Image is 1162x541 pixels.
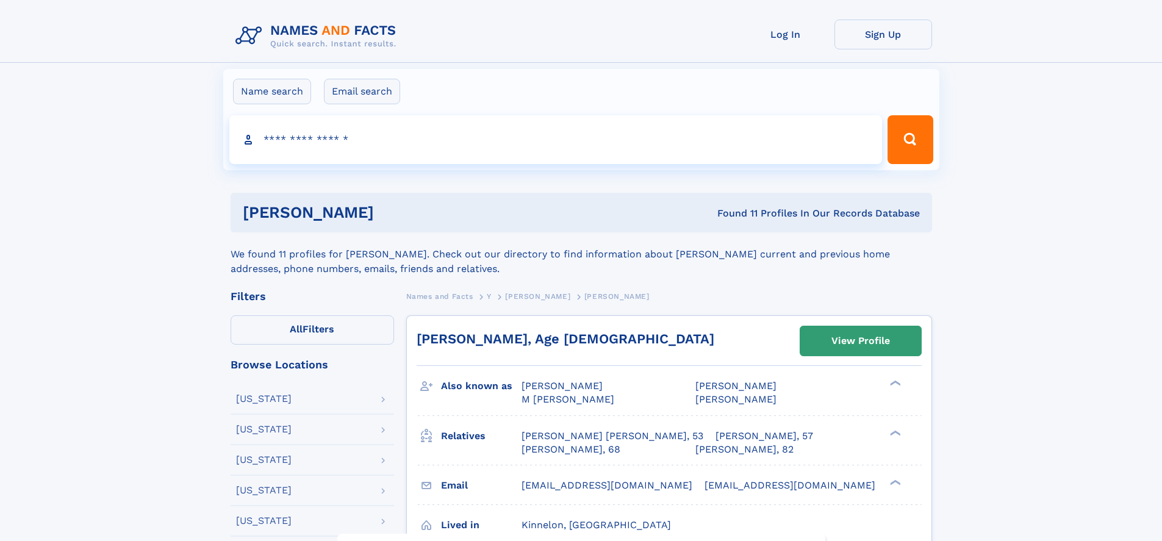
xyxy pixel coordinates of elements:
a: [PERSON_NAME], 57 [715,429,813,443]
div: [US_STATE] [236,394,292,404]
div: ❯ [887,429,902,437]
label: Name search [233,79,311,104]
div: We found 11 profiles for [PERSON_NAME]. Check out our directory to find information about [PERSON... [231,232,932,276]
a: [PERSON_NAME] [PERSON_NAME], 53 [522,429,703,443]
a: Y [487,288,492,304]
h3: Lived in [441,515,522,536]
a: Log In [737,20,834,49]
h3: Also known as [441,376,522,396]
div: ❯ [887,379,902,387]
label: Filters [231,315,394,345]
a: [PERSON_NAME], Age [DEMOGRAPHIC_DATA] [417,331,714,346]
span: [EMAIL_ADDRESS][DOMAIN_NAME] [705,479,875,491]
span: [PERSON_NAME] [695,380,776,392]
div: [US_STATE] [236,485,292,495]
span: Kinnelon, [GEOGRAPHIC_DATA] [522,519,671,531]
h1: [PERSON_NAME] [243,205,546,220]
div: Found 11 Profiles In Our Records Database [545,207,920,220]
div: ❯ [887,478,902,486]
h3: Relatives [441,426,522,446]
span: All [290,323,303,335]
span: [PERSON_NAME] [505,292,570,301]
div: [US_STATE] [236,455,292,465]
span: [PERSON_NAME] [695,393,776,405]
div: Filters [231,291,394,302]
div: Browse Locations [231,359,394,370]
span: [PERSON_NAME] [522,380,603,392]
div: [US_STATE] [236,425,292,434]
h3: Email [441,475,522,496]
span: Y [487,292,492,301]
div: [US_STATE] [236,516,292,526]
a: [PERSON_NAME], 68 [522,443,620,456]
a: [PERSON_NAME], 82 [695,443,794,456]
input: search input [229,115,883,164]
button: Search Button [888,115,933,164]
img: Logo Names and Facts [231,20,406,52]
a: [PERSON_NAME] [505,288,570,304]
a: Names and Facts [406,288,473,304]
div: View Profile [831,327,890,355]
a: View Profile [800,326,921,356]
label: Email search [324,79,400,104]
span: M [PERSON_NAME] [522,393,614,405]
span: [EMAIL_ADDRESS][DOMAIN_NAME] [522,479,692,491]
span: [PERSON_NAME] [584,292,650,301]
a: Sign Up [834,20,932,49]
